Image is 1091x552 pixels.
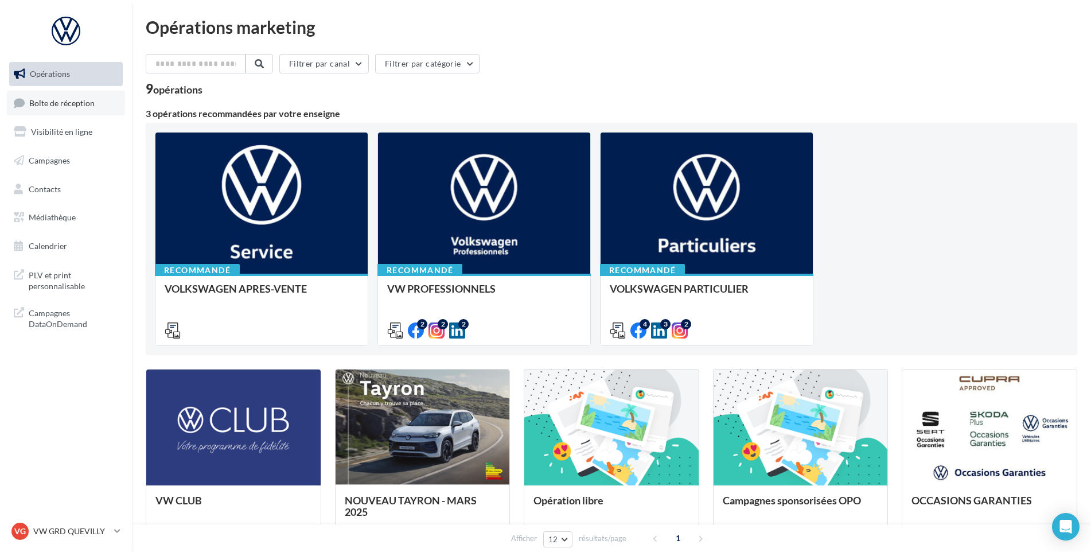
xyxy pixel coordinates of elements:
div: Open Intercom Messenger [1052,513,1080,541]
a: Boîte de réception [7,91,125,115]
span: Opérations [30,69,70,79]
button: Filtrer par catégorie [375,54,480,73]
span: VW PROFESSIONNELS [387,282,496,295]
span: NOUVEAU TAYRON - MARS 2025 [345,494,477,518]
a: Opérations [7,62,125,86]
div: Recommandé [377,264,462,277]
span: Calendrier [29,241,67,251]
div: 2 [681,319,691,329]
div: Recommandé [600,264,685,277]
p: VW GRD QUEVILLY [33,526,110,537]
span: VOLKSWAGEN PARTICULIER [610,282,749,295]
span: Afficher [511,533,537,544]
span: résultats/page [579,533,626,544]
a: VG VW GRD QUEVILLY [9,520,123,542]
a: Campagnes [7,149,125,173]
a: Contacts [7,177,125,201]
span: Boîte de réception [29,98,95,107]
span: VG [14,526,26,537]
span: OCCASIONS GARANTIES [911,494,1032,507]
a: Visibilité en ligne [7,120,125,144]
a: Campagnes DataOnDemand [7,301,125,335]
span: PLV et print personnalisable [29,267,118,292]
span: Médiathèque [29,212,76,222]
div: 2 [458,319,469,329]
a: Calendrier [7,234,125,258]
a: PLV et print personnalisable [7,263,125,297]
button: 12 [543,531,572,547]
div: 2 [438,319,448,329]
div: 9 [146,83,202,95]
span: 1 [669,529,687,547]
span: VW CLUB [155,494,202,507]
div: 3 [660,319,671,329]
span: Contacts [29,184,61,193]
div: Opérations marketing [146,18,1077,36]
div: 4 [640,319,650,329]
span: Opération libre [533,494,603,507]
span: Campagnes DataOnDemand [29,305,118,330]
span: VOLKSWAGEN APRES-VENTE [165,282,307,295]
div: opérations [153,84,202,95]
span: Campagnes sponsorisées OPO [723,494,861,507]
a: Médiathèque [7,205,125,230]
div: 3 opérations recommandées par votre enseigne [146,109,1077,118]
div: 2 [417,319,427,329]
span: Campagnes [29,156,70,165]
span: 12 [548,535,558,544]
span: Visibilité en ligne [31,127,92,137]
div: Recommandé [155,264,240,277]
button: Filtrer par canal [279,54,369,73]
